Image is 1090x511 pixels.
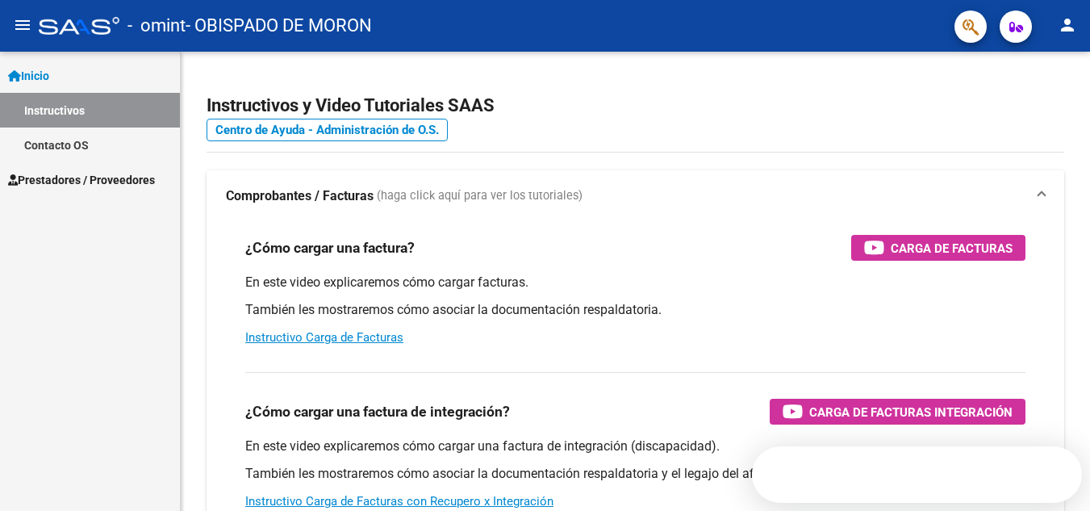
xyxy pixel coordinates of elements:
[186,8,372,44] span: - OBISPADO DE MORON
[245,465,1025,483] p: También les mostraremos cómo asociar la documentación respaldatoria y el legajo del afiliado.
[245,400,510,423] h3: ¿Cómo cargar una factura de integración?
[752,446,1082,503] iframe: Intercom live chat discovery launcher
[245,494,553,509] a: Instructivo Carga de Facturas con Recupero x Integración
[809,402,1013,422] span: Carga de Facturas Integración
[245,237,415,259] h3: ¿Cómo cargar una factura?
[207,170,1064,222] mat-expansion-panel-header: Comprobantes / Facturas (haga click aquí para ver los tutoriales)
[207,119,448,141] a: Centro de Ayuda - Administración de O.S.
[207,90,1064,121] h2: Instructivos y Video Tutoriales SAAS
[8,67,49,85] span: Inicio
[245,330,403,345] a: Instructivo Carga de Facturas
[770,399,1025,425] button: Carga de Facturas Integración
[8,171,155,189] span: Prestadores / Proveedores
[226,187,374,205] strong: Comprobantes / Facturas
[245,301,1025,319] p: También les mostraremos cómo asociar la documentación respaldatoria.
[245,438,1025,455] p: En este video explicaremos cómo cargar una factura de integración (discapacidad).
[245,274,1025,291] p: En este video explicaremos cómo cargar facturas.
[1058,15,1077,35] mat-icon: person
[851,235,1025,261] button: Carga de Facturas
[1035,456,1074,495] iframe: Intercom live chat
[13,15,32,35] mat-icon: menu
[377,187,583,205] span: (haga click aquí para ver los tutoriales)
[891,238,1013,258] span: Carga de Facturas
[127,8,186,44] span: - omint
